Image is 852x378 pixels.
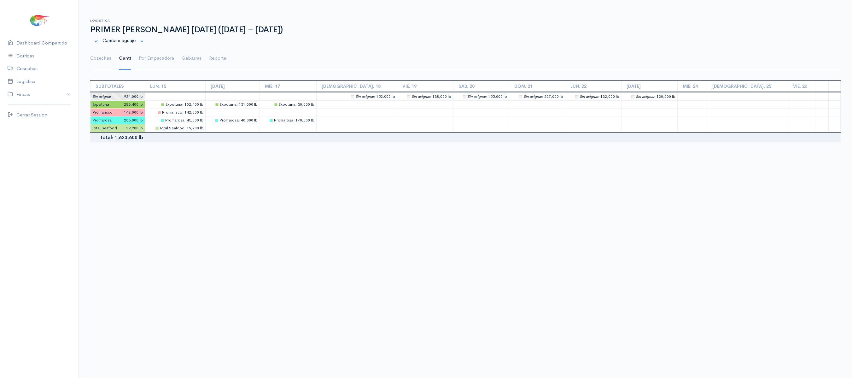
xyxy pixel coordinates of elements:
[453,80,509,92] td: Sáb. 20
[279,102,295,107] span: Expotuna
[631,94,675,99] span: : 120,000 lb
[124,102,143,107] span: 283,400 lb
[509,80,565,92] td: Dom. 21
[220,102,236,107] span: Expotuna
[677,80,707,92] td: Mié. 24
[260,80,316,92] td: Mié. 17
[580,94,598,99] span: Sin asignar
[92,94,111,99] span: Sin asignar
[182,47,201,70] a: Gabarras
[90,80,145,92] td: Subtotales
[124,109,143,115] span: 142,000 lb
[162,110,182,115] span: Promarisco
[397,80,453,92] td: Vie. 19
[92,102,109,107] span: Expotuna
[317,80,397,92] td: [DEMOGRAPHIC_DATA]. 18
[463,94,507,99] span: : 155,000 lb
[86,34,844,47] div: Cambiar aguaje
[92,117,112,123] span: Promarosa
[161,102,203,107] span: : 102,400 lb
[155,126,203,131] span: : 19,200 lb
[274,118,293,123] span: Promarosa
[209,47,226,70] a: Reporte
[407,94,451,99] span: : 138,000 lb
[119,47,131,70] a: Gantt
[92,109,113,115] span: Promarisco
[351,94,395,99] span: : 152,000 lb
[205,80,260,92] td: [DATE]
[90,47,111,70] a: Cosechas
[166,102,182,107] span: Expotuna
[90,25,841,34] h1: PRIMER [PERSON_NAME] [DATE] ([DATE] – [DATE])
[158,110,203,115] span: : 142,000 lb
[215,118,258,123] span: : 40,000 lb
[274,102,314,107] span: : 50,000 lb
[90,133,145,142] td: Total: 1,623,600 lb
[161,118,203,123] span: : 45,000 lb
[411,94,430,99] span: Sin asignar
[90,19,841,22] h6: Logistica
[165,118,184,123] span: Promarosa
[92,125,117,131] span: Total Seafood
[523,94,542,99] span: Sin asignar
[139,47,174,70] a: Por Empacadora
[219,118,239,123] span: Promarosa
[145,80,206,92] td: Lun. 15
[124,94,143,99] span: 924,000 lb
[636,94,654,99] span: Sin asignar
[565,80,621,92] td: Lun. 22
[160,126,184,131] span: Total Seafood
[575,94,619,99] span: : 132,000 lb
[215,102,258,107] span: : 131,000 lb
[124,117,143,123] span: 255,000 lb
[788,80,816,92] td: Vie. 26
[621,80,677,92] td: [DATE]
[355,94,374,99] span: Sin asignar
[519,94,563,99] span: : 227,000 lb
[270,118,314,123] span: : 170,000 lb
[126,125,143,131] span: 19,200 lb
[467,94,486,99] span: Sin asignar
[707,80,788,92] td: [DEMOGRAPHIC_DATA]. 25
